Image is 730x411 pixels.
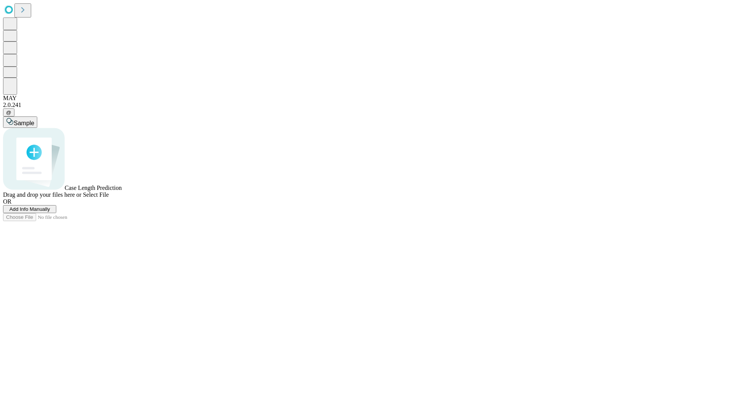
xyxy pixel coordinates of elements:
button: @ [3,108,14,116]
button: Sample [3,116,37,128]
span: OR [3,198,11,205]
span: @ [6,110,11,115]
div: MAY [3,95,727,102]
span: Sample [14,120,34,126]
div: 2.0.241 [3,102,727,108]
span: Case Length Prediction [65,185,122,191]
span: Select File [83,191,109,198]
span: Drag and drop your files here or [3,191,81,198]
span: Add Info Manually [10,206,50,212]
button: Add Info Manually [3,205,56,213]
